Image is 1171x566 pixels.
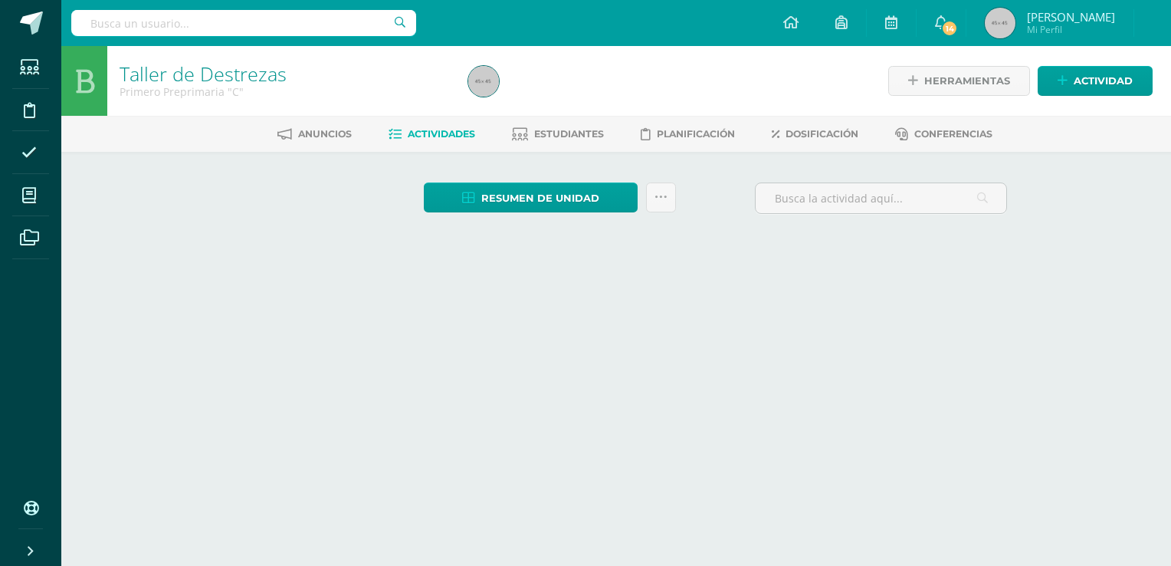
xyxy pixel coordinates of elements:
[1038,66,1153,96] a: Actividad
[298,128,352,140] span: Anuncios
[481,184,599,212] span: Resumen de unidad
[756,183,1006,213] input: Busca la actividad aquí...
[888,66,1030,96] a: Herramientas
[468,66,499,97] img: 45x45
[71,10,416,36] input: Busca un usuario...
[985,8,1015,38] img: 45x45
[1027,9,1115,25] span: [PERSON_NAME]
[1074,67,1133,95] span: Actividad
[120,61,287,87] a: Taller de Destrezas
[389,122,475,146] a: Actividades
[895,122,992,146] a: Conferencias
[120,63,450,84] h1: Taller de Destrezas
[277,122,352,146] a: Anuncios
[941,20,958,37] span: 14
[924,67,1010,95] span: Herramientas
[534,128,604,140] span: Estudiantes
[424,183,638,212] a: Resumen de unidad
[1027,23,1115,36] span: Mi Perfil
[512,122,604,146] a: Estudiantes
[657,128,735,140] span: Planificación
[408,128,475,140] span: Actividades
[772,122,858,146] a: Dosificación
[786,128,858,140] span: Dosificación
[641,122,735,146] a: Planificación
[120,84,450,99] div: Primero Preprimaria 'C'
[914,128,992,140] span: Conferencias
